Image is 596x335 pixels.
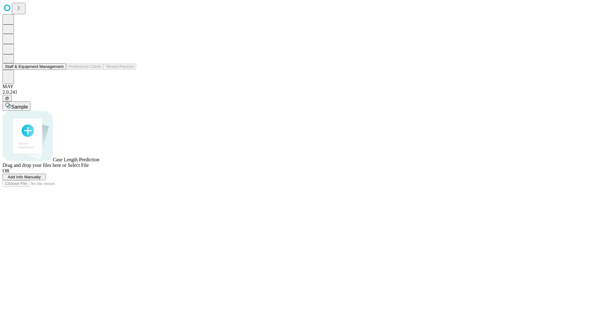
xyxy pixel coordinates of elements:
span: @ [5,96,9,100]
span: Sample [11,104,28,109]
span: OR [2,168,9,173]
span: Add Info Manually [8,175,41,179]
button: @ [2,95,12,101]
div: MAY [2,84,594,89]
span: Select File [68,163,89,168]
div: 2.0.241 [2,89,594,95]
button: Tenant Params [103,63,136,70]
button: Sample [2,101,30,111]
button: Preference Cards [66,63,103,70]
span: Case Length Prediction [53,157,99,162]
button: Add Info Manually [2,174,46,180]
span: Drag and drop your files here or [2,163,66,168]
button: Staff & Equipment Management [2,63,66,70]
